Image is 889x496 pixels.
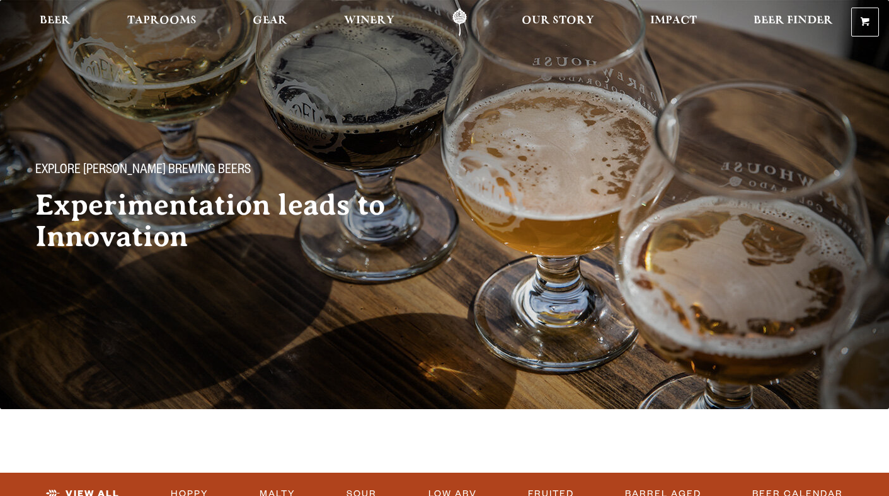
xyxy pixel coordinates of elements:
span: Impact [650,16,697,26]
span: Beer [40,16,71,26]
span: Winery [344,16,394,26]
span: Our Story [522,16,594,26]
span: Beer Finder [754,16,833,26]
span: Explore [PERSON_NAME] Brewing Beers [35,163,251,179]
a: Impact [642,8,705,37]
span: Taprooms [127,16,197,26]
h2: Experimentation leads to Innovation [35,189,428,252]
a: Odell Home [436,8,483,37]
span: Gear [253,16,287,26]
a: Beer Finder [745,8,841,37]
a: Beer [32,8,79,37]
a: Our Story [513,8,602,37]
a: Taprooms [119,8,205,37]
a: Gear [244,8,295,37]
a: Winery [336,8,403,37]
